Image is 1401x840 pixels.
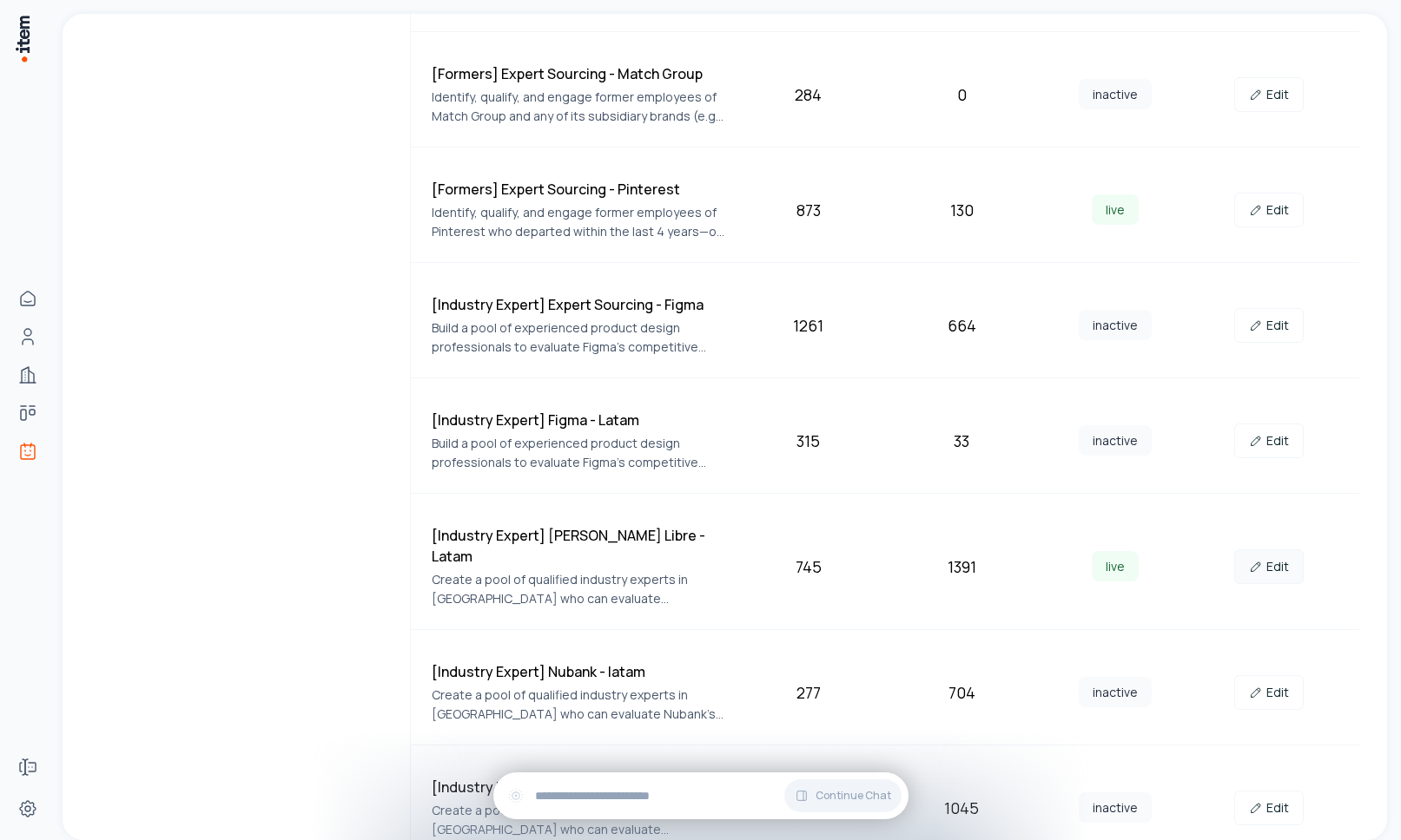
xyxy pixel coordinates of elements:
[432,318,724,357] p: Build a pool of experienced product design professionals to evaluate Figma's competitive position...
[432,63,724,84] h4: [Formers] Expert Sourcing - Match Group
[1234,549,1304,584] a: Edit
[1234,193,1304,227] a: Edit
[892,198,1032,222] div: 130
[1092,551,1139,581] span: live
[10,319,45,354] a: Contacts
[432,294,724,315] h4: [Industry Expert] Expert Sourcing - Figma
[432,434,724,472] p: Build a pool of experienced product design professionals to evaluate Figma's competitive position...
[784,779,902,812] button: Continue Chat
[739,198,879,222] div: 873
[1092,194,1139,225] span: live
[739,429,879,453] div: 315
[739,313,879,338] div: 1261
[10,791,45,826] a: Settings
[432,410,724,430] h4: [Industry Expert] Figma - Latam
[10,434,45,469] a: Agents
[739,82,879,107] div: 284
[1234,77,1304,112] a: Edit
[739,680,879,705] div: 277
[493,772,909,819] div: Continue Chat
[432,686,724,724] p: Create a pool of qualified industry experts in [GEOGRAPHIC_DATA] who can evaluate Nubank's compet...
[892,555,1032,579] div: 1391
[432,179,724,200] h4: [Formers] Expert Sourcing - Pinterest
[892,796,1032,820] div: 1045
[1234,675,1304,710] a: Edit
[432,88,724,126] p: Identify, qualify, and engage former employees of Match Group and any of its subsidiary brands (e...
[1079,310,1152,340] span: inactive
[892,313,1032,338] div: 664
[1079,792,1152,823] span: inactive
[739,555,879,579] div: 745
[432,525,724,567] h4: [Industry Expert] [PERSON_NAME] Libre - Latam
[892,82,1032,107] div: 0
[892,429,1032,453] div: 33
[1234,308,1304,343] a: Edit
[432,570,724,608] p: Create a pool of qualified industry experts in [GEOGRAPHIC_DATA] who can evaluate [PERSON_NAME] L...
[1234,791,1304,825] a: Edit
[432,661,724,682] h4: [Industry Expert] Nubank - latam
[1079,79,1152,109] span: inactive
[816,789,891,803] span: Continue Chat
[432,203,724,241] p: Identify, qualify, and engage former employees of Pinterest who departed within the last 4 years—...
[432,777,724,797] h4: [Industry Expert] Rappi - latam
[10,396,45,430] a: deals
[892,680,1032,705] div: 704
[14,14,31,63] img: Item Brain Logo
[10,358,45,392] a: Companies
[1079,677,1152,707] span: inactive
[1079,425,1152,456] span: inactive
[1234,423,1304,458] a: Edit
[10,281,45,316] a: Home
[432,801,724,839] p: Create a pool of qualified industry experts in [GEOGRAPHIC_DATA] who can evaluate [PERSON_NAME]'s...
[10,750,45,784] a: Forms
